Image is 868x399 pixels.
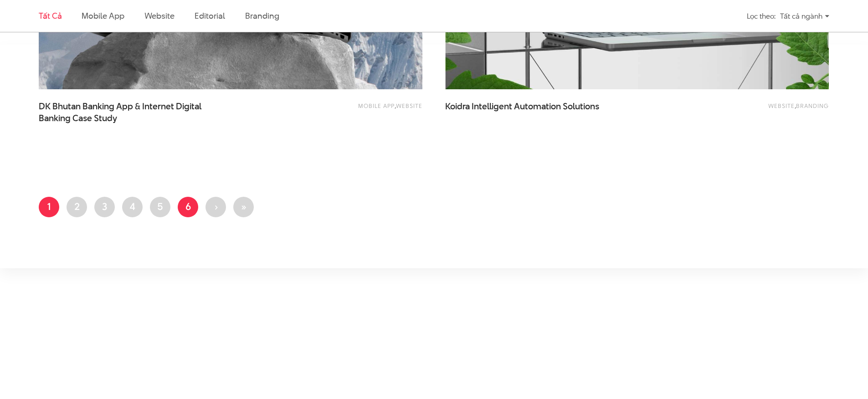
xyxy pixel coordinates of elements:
[747,8,776,24] div: Lọc theo:
[144,10,175,21] a: Website
[94,197,115,217] a: 3
[269,101,422,119] div: ,
[472,100,512,113] span: Intelligent
[675,101,829,119] div: ,
[178,197,198,217] a: 6
[445,101,627,123] a: Koidra Intelligent Automation Solutions
[67,197,87,217] a: 2
[122,197,143,217] a: 4
[780,8,829,24] div: Tất cả ngành
[39,101,221,123] span: DK Bhutan Banking App & Internet Digital
[195,10,225,21] a: Editorial
[150,197,170,217] a: 5
[358,102,395,110] a: Mobile app
[39,10,62,21] a: Tất cả
[214,199,218,213] span: ›
[241,199,247,213] span: »
[82,10,124,21] a: Mobile app
[39,101,221,123] a: DK Bhutan Banking App & Internet DigitalBanking Case Study
[768,102,795,110] a: Website
[245,10,279,21] a: Branding
[796,102,829,110] a: Branding
[563,100,599,113] span: Solutions
[39,113,117,124] span: Banking Case Study
[445,100,470,113] span: Koidra
[396,102,422,110] a: Website
[514,100,561,113] span: Automation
